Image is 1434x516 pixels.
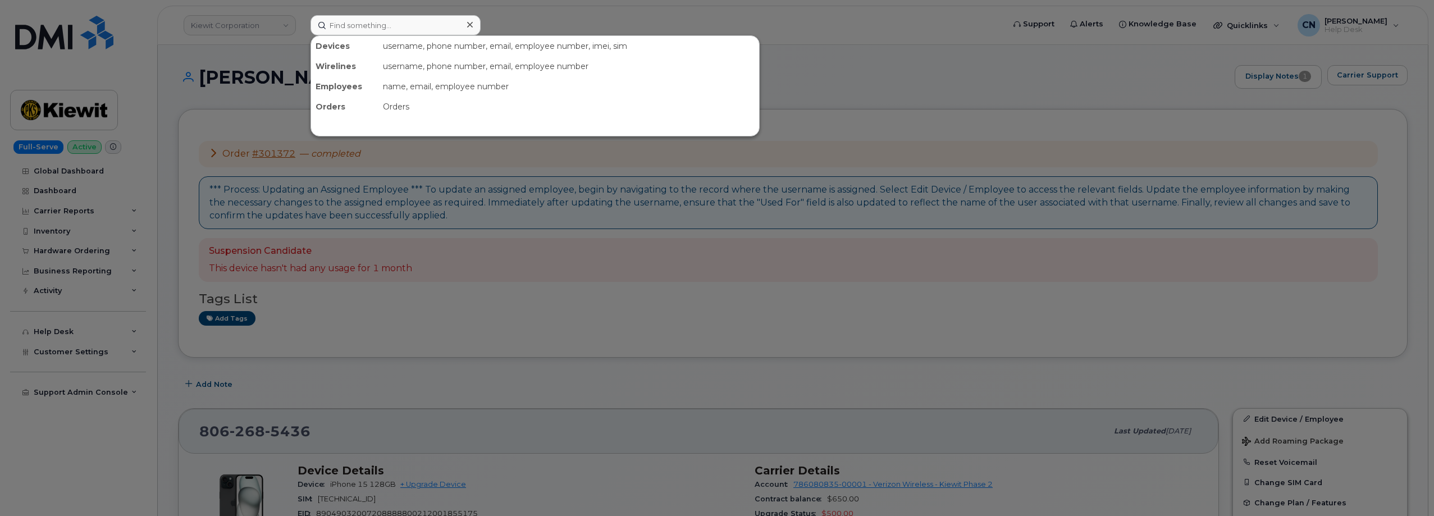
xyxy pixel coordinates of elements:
[378,56,759,76] div: username, phone number, email, employee number
[378,76,759,97] div: name, email, employee number
[311,56,378,76] div: Wirelines
[311,97,378,117] div: Orders
[1385,467,1426,508] iframe: Messenger Launcher
[311,36,378,56] div: Devices
[311,76,378,97] div: Employees
[378,36,759,56] div: username, phone number, email, employee number, imei, sim
[378,97,759,117] div: Orders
